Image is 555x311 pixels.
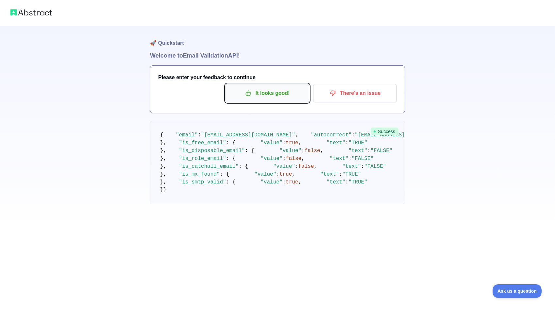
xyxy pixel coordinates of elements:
p: There's an issue [318,88,392,99]
span: "autocorrect" [311,132,352,138]
span: , [298,140,302,146]
span: "is_role_email" [179,156,226,162]
span: , [314,164,317,169]
span: false [298,164,314,169]
span: "text" [327,140,345,146]
span: "is_free_email" [179,140,226,146]
span: "value" [254,171,276,177]
iframe: Toggle Customer Support [493,284,542,298]
span: false [305,148,320,154]
button: There's an issue [313,84,397,102]
span: , [298,179,302,185]
span: , [292,171,295,177]
span: "value" [279,148,301,154]
span: "is_disposable_email" [179,148,245,154]
span: : { [239,164,248,169]
span: : { [226,156,236,162]
span: "text" [342,164,361,169]
p: It looks good! [230,88,304,99]
span: "value" [261,156,282,162]
span: : [345,140,349,146]
span: "FALSE" [370,148,392,154]
span: "text" [330,156,349,162]
span: "is_mx_found" [179,171,220,177]
span: : [348,156,352,162]
h3: Please enter your feedback to continue [158,74,397,81]
span: "TRUE" [348,179,367,185]
span: true [286,179,298,185]
span: "email" [176,132,198,138]
span: : { [220,171,229,177]
span: true [279,171,292,177]
span: { [160,132,163,138]
span: "TRUE" [348,140,367,146]
span: "FALSE" [364,164,386,169]
span: Success [371,128,398,135]
span: : [361,164,364,169]
span: : [352,132,355,138]
span: "text" [320,171,339,177]
span: "FALSE" [352,156,374,162]
span: : [276,171,279,177]
img: Abstract logo [10,8,52,17]
span: : { [226,179,236,185]
span: , [295,132,298,138]
span: , [320,148,324,154]
span: : [345,179,349,185]
span: "[EMAIL_ADDRESS][DOMAIN_NAME]" [201,132,295,138]
h1: Welcome to Email Validation API! [150,51,405,60]
span: false [286,156,301,162]
span: : { [245,148,254,154]
span: : [282,179,286,185]
span: : [198,132,201,138]
span: "is_catchall_email" [179,164,239,169]
span: "text" [327,179,345,185]
span: true [286,140,298,146]
span: "[EMAIL_ADDRESS][DOMAIN_NAME]" [355,132,449,138]
span: "value" [261,179,282,185]
span: : [295,164,298,169]
span: : [367,148,371,154]
span: "value" [273,164,295,169]
h1: 🚀 Quickstart [150,26,405,51]
span: "text" [348,148,367,154]
span: : [301,148,305,154]
button: It looks good! [226,84,309,102]
span: : { [226,140,236,146]
span: : [282,140,286,146]
span: : [339,171,342,177]
span: "value" [261,140,282,146]
span: : [282,156,286,162]
span: "is_smtp_valid" [179,179,226,185]
span: , [301,156,305,162]
span: "TRUE" [342,171,361,177]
